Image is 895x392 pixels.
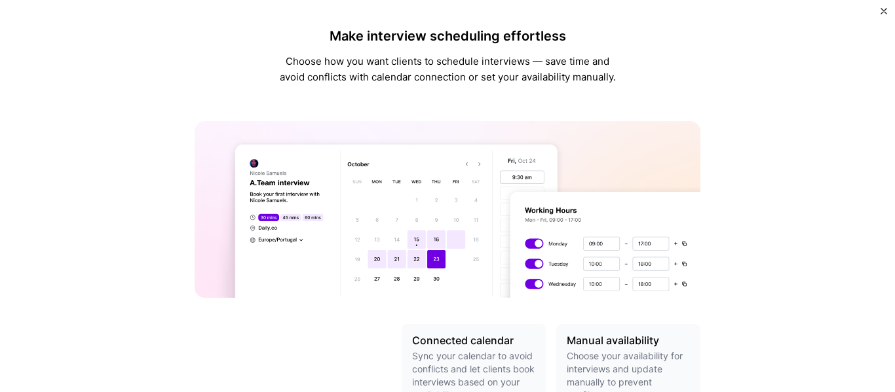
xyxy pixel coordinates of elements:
p: Choose how you want clients to schedule interviews — save time and avoid conflicts with calendar ... [277,54,618,85]
button: Close [881,8,887,22]
h3: Manual availability [567,334,690,347]
h3: Connected calendar [412,334,535,347]
h4: Make interview scheduling effortless [277,28,618,44]
img: A.Team calendar banner [195,121,700,298]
